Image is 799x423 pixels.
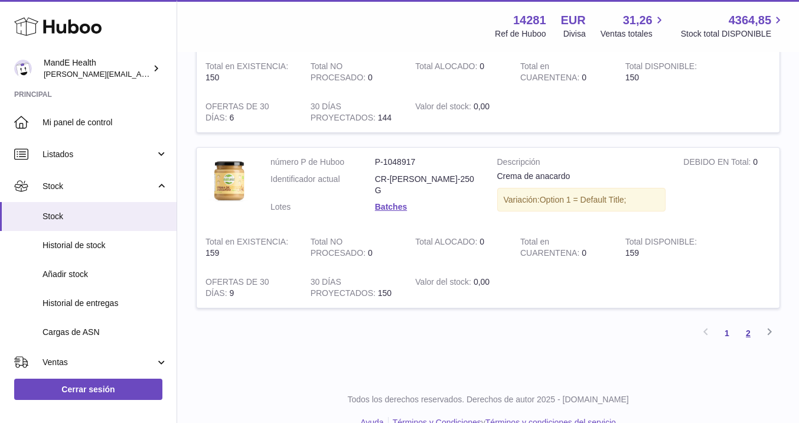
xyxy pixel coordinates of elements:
td: 0 [406,227,511,268]
div: Crema de anacardo [497,171,666,182]
span: Mi panel de control [43,117,168,128]
td: 150 [302,268,407,308]
strong: Total DISPONIBLE [625,61,697,74]
a: Cerrar sesión [14,379,162,400]
strong: Valor del stock [415,277,474,289]
td: 0 [302,227,407,268]
span: Option 1 = Default Title; [540,195,627,204]
strong: Total NO PROCESADO [311,237,368,261]
a: 1 [716,323,738,344]
div: MandE Health [44,57,150,80]
strong: Total ALOCADO [415,237,480,249]
span: Historial de entregas [43,298,168,309]
dt: número P de Huboo [270,157,375,168]
strong: Total NO PROCESADO [311,61,368,85]
span: Ventas totales [601,28,666,40]
td: 9 [197,268,302,308]
strong: EUR [561,12,586,28]
div: Divisa [563,28,586,40]
span: Ventas [43,357,155,368]
span: 31,26 [623,12,653,28]
span: 4364,85 [729,12,771,28]
dd: CR-[PERSON_NAME]-250G [375,174,480,196]
td: 144 [302,92,407,132]
p: Todos los derechos reservados. Derechos de autor 2025 - [DOMAIN_NAME] [187,394,790,405]
span: 0 [582,248,586,258]
img: product image [206,157,253,204]
strong: OFERTAS DE 30 DÍAS [206,102,269,125]
td: 150 [197,52,302,92]
dt: Identificador actual [270,174,375,196]
a: 2 [738,323,759,344]
td: 0 [302,52,407,92]
span: Stock [43,181,155,192]
span: [PERSON_NAME][EMAIL_ADDRESS][PERSON_NAME][DOMAIN_NAME] [44,69,300,79]
span: Añadir stock [43,269,168,280]
a: 31,26 Ventas totales [601,12,666,40]
strong: Total en EXISTENCIA [206,61,288,74]
span: Listados [43,149,155,160]
dt: Lotes [270,201,375,213]
strong: 30 DÍAS PROYECTADOS [311,102,378,125]
span: Stock total DISPONIBLE [681,28,785,40]
strong: 14281 [513,12,546,28]
strong: 30 DÍAS PROYECTADOS [311,277,378,301]
strong: Total en CUARENTENA [520,61,582,85]
span: 0,00 [474,102,490,111]
strong: Valor del stock [415,102,474,114]
td: 150 [617,52,722,92]
a: Batches [375,202,407,211]
strong: Total en EXISTENCIA [206,237,288,249]
td: 0 [406,52,511,92]
strong: Total DISPONIBLE [625,237,697,249]
div: Variación: [497,188,666,212]
td: 159 [617,227,722,268]
strong: Total ALOCADO [415,61,480,74]
td: 159 [197,227,302,268]
strong: DEBIDO EN Total [683,157,753,170]
span: 0,00 [474,277,490,287]
img: luis.mendieta@mandehealth.com [14,60,32,77]
td: 6 [197,92,302,132]
strong: OFERTAS DE 30 DÍAS [206,277,269,301]
td: 0 [674,148,780,228]
div: Ref de Huboo [495,28,546,40]
strong: Descripción [497,157,666,171]
span: 0 [582,73,586,82]
span: Stock [43,211,168,222]
strong: Total en CUARENTENA [520,237,582,261]
span: Cargas de ASN [43,327,168,338]
dd: P-1048917 [375,157,480,168]
span: Historial de stock [43,240,168,251]
a: 4364,85 Stock total DISPONIBLE [681,12,785,40]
